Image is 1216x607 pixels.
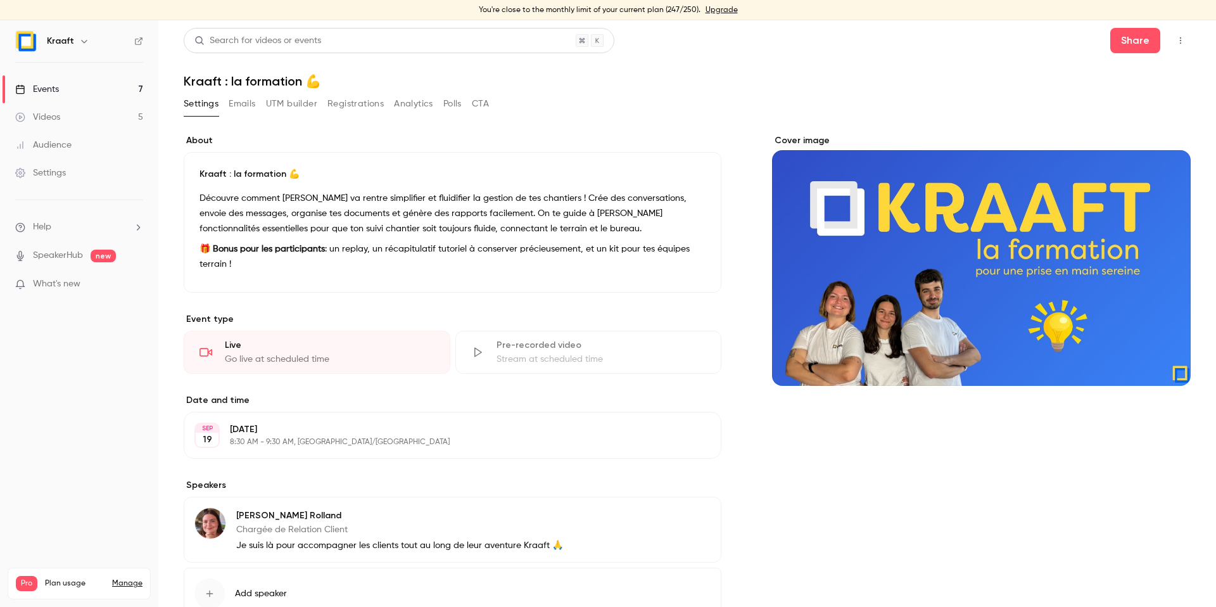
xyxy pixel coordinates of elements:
[128,279,143,290] iframe: Noticeable Trigger
[184,331,450,374] div: LiveGo live at scheduled time
[184,73,1191,89] h1: Kraaft : la formation 💪
[33,278,80,291] span: What's new
[225,353,434,366] div: Go live at scheduled time
[15,167,66,179] div: Settings
[194,34,321,48] div: Search for videos or events
[45,578,104,589] span: Plan usage
[184,497,721,563] div: Lisa Rolland[PERSON_NAME] RollandChargée de Relation ClientJe suis là pour accompagner les client...
[47,35,74,48] h6: Kraaft
[472,94,489,114] button: CTA
[229,94,255,114] button: Emails
[16,576,37,591] span: Pro
[199,168,706,181] p: Kraaft : la formation 💪
[199,191,706,236] p: Découvre comment [PERSON_NAME] va rentre simplifier et fluidifier la gestion de tes chantiers ! C...
[225,339,434,352] div: Live
[230,437,654,447] p: 8:30 AM - 9:30 AM, [GEOGRAPHIC_DATA]/[GEOGRAPHIC_DATA]
[236,523,563,536] p: Chargée de Relation Client
[15,111,60,124] div: Videos
[91,250,116,262] span: new
[33,220,51,234] span: Help
[266,94,317,114] button: UTM builder
[184,479,721,492] label: Speakers
[706,5,738,15] a: Upgrade
[15,83,59,96] div: Events
[497,339,706,352] div: Pre-recorded video
[199,241,706,272] p: : un replay, un récapitulatif tutoriel à conserver précieusement, et un kit pour tes équipes terr...
[196,424,218,433] div: SEP
[1110,28,1160,53] button: Share
[772,134,1191,386] section: Cover image
[184,94,218,114] button: Settings
[16,31,36,51] img: Kraaft
[15,139,72,151] div: Audience
[195,508,225,539] img: Lisa Rolland
[772,134,1191,147] label: Cover image
[236,539,563,552] p: Je suis là pour accompagner les clients tout au long de leur aventure Kraaft 🙏
[455,331,722,374] div: Pre-recorded videoStream at scheduled time
[184,134,721,147] label: About
[112,578,142,589] a: Manage
[184,313,721,326] p: Event type
[230,423,654,436] p: [DATE]
[203,433,212,446] p: 19
[497,353,706,366] div: Stream at scheduled time
[236,509,563,522] p: [PERSON_NAME] Rolland
[33,249,83,262] a: SpeakerHub
[199,245,325,253] strong: 🎁 Bonus pour les participants
[327,94,384,114] button: Registrations
[394,94,433,114] button: Analytics
[443,94,462,114] button: Polls
[184,394,721,407] label: Date and time
[235,587,287,600] span: Add speaker
[15,220,143,234] li: help-dropdown-opener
